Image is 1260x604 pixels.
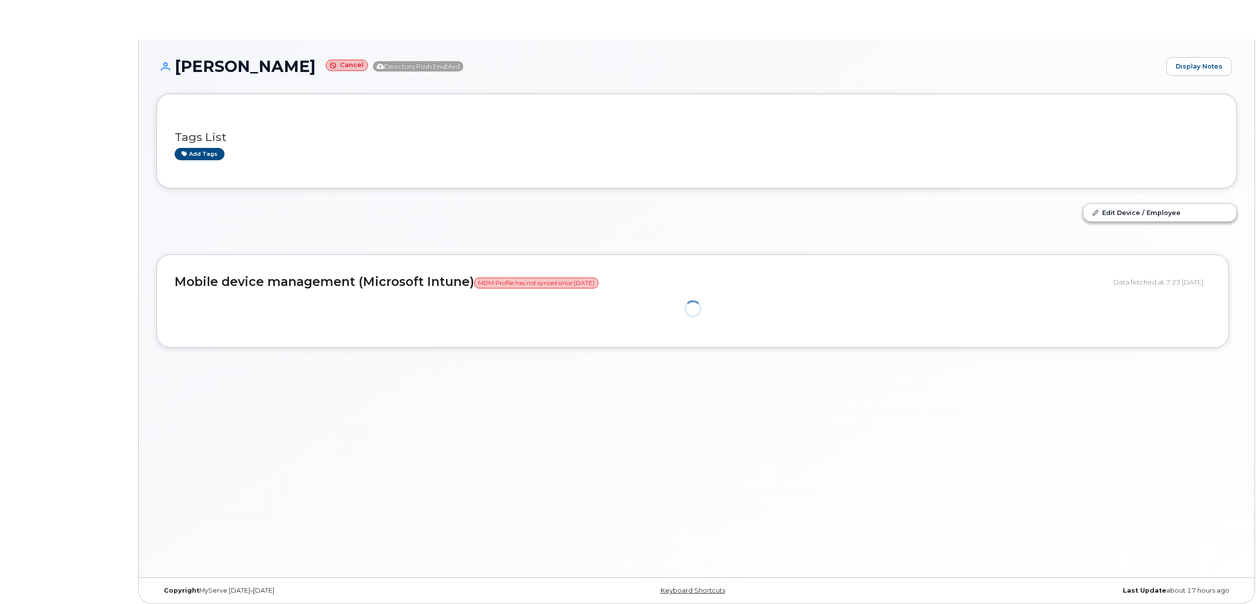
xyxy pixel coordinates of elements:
[164,587,199,594] strong: Copyright
[156,58,1161,75] h1: [PERSON_NAME]
[373,61,463,71] span: Directory Push Enabled
[474,278,598,288] span: MDM Profile has not synced since [DATE]
[156,587,517,595] div: MyServe [DATE]–[DATE]
[1166,57,1232,76] a: Display Notes
[661,587,725,594] a: Keyboard Shortcuts
[1083,204,1236,221] a: Edit Device / Employee
[175,131,1219,143] h3: Tags List
[175,275,1106,289] h2: Mobile device management (Microsoft Intune)
[175,148,224,160] a: Add tags
[1113,273,1211,291] div: Data fetched at 7:23 [DATE]
[1123,587,1166,594] strong: Last Update
[326,60,368,71] small: Cancel
[877,587,1237,595] div: about 17 hours ago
